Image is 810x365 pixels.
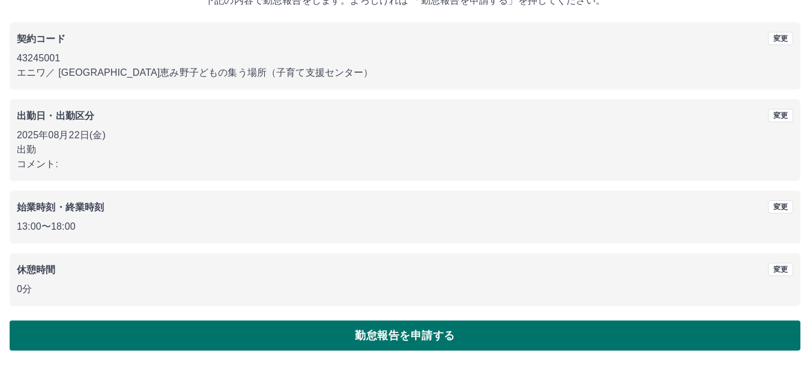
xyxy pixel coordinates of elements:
[17,143,793,157] p: 出勤
[17,265,56,275] b: 休憩時間
[17,282,793,296] p: 0分
[768,263,793,276] button: 変更
[17,128,793,143] p: 2025年08月22日(金)
[17,51,793,66] p: 43245001
[10,321,800,351] button: 勤怠報告を申請する
[17,66,793,80] p: エニワ ／ [GEOGRAPHIC_DATA]恵み野子どもの集う場所（子育て支援センター）
[768,32,793,45] button: 変更
[17,34,65,44] b: 契約コード
[768,109,793,122] button: 変更
[17,219,793,234] p: 13:00 〜 18:00
[17,111,94,121] b: 出勤日・出勤区分
[17,157,793,171] p: コメント:
[768,200,793,213] button: 変更
[17,202,104,212] b: 始業時刻・終業時刻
